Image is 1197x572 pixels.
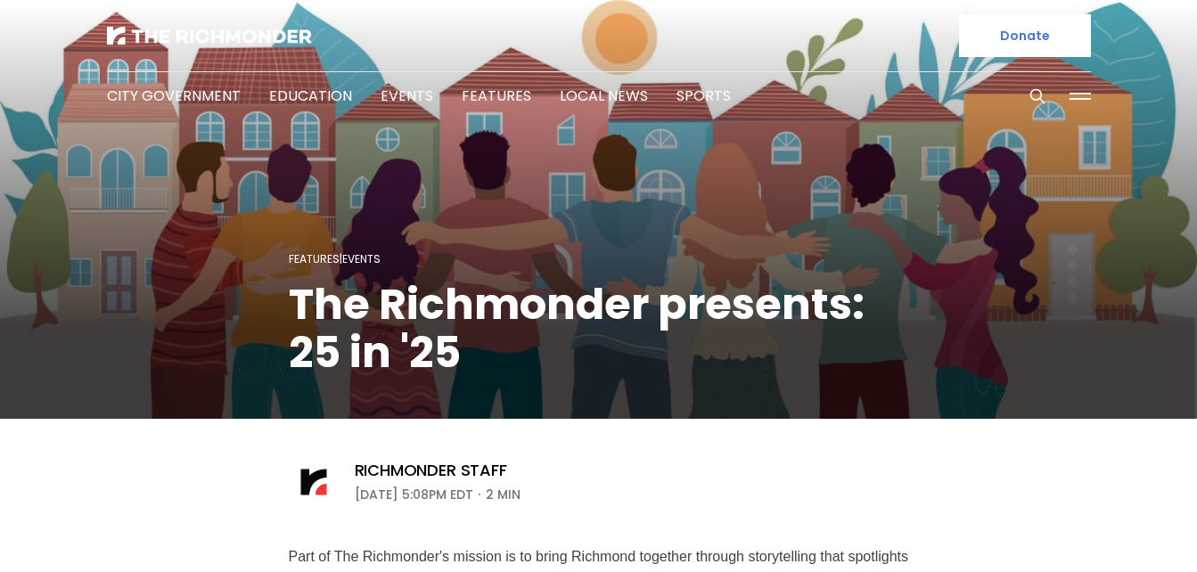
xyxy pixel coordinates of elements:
a: Events [381,86,433,106]
time: [DATE] 5:08PM EDT [355,484,473,505]
h1: The Richmonder presents: 25 in '25 [289,281,909,377]
a: Donate [959,14,1091,57]
a: Features [462,86,531,106]
a: Local News [560,86,648,106]
img: Richmonder Staff [289,457,339,507]
a: Features [289,251,340,266]
img: The Richmonder [107,27,312,45]
iframe: portal-trigger [1046,485,1197,572]
a: Sports [676,86,731,106]
button: Search this site [1024,83,1051,110]
a: City Government [107,86,241,106]
span: 2 min [486,484,521,505]
div: | [289,249,909,270]
a: Richmonder Staff [355,460,507,481]
a: Education [269,86,352,106]
a: Events [342,251,381,266]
